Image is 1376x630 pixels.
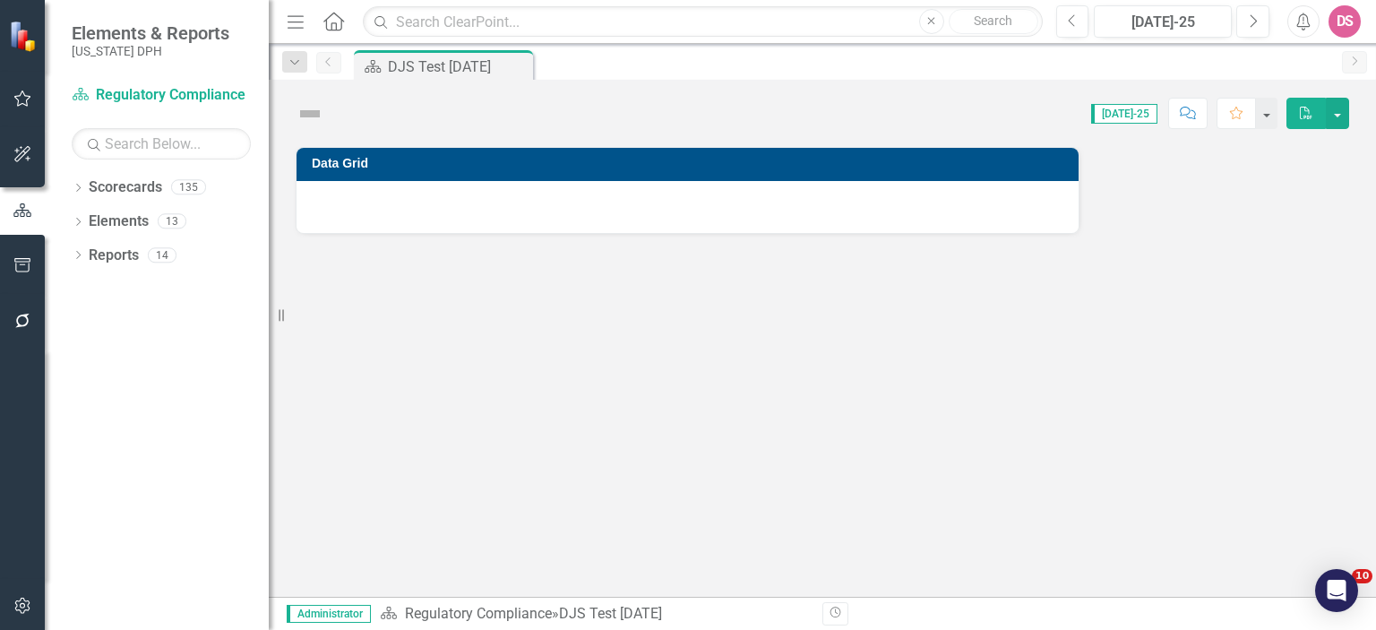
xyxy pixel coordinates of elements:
[72,85,251,106] a: Regulatory Compliance
[89,177,162,198] a: Scorecards
[1091,104,1157,124] span: [DATE]-25
[171,180,206,195] div: 135
[363,6,1042,38] input: Search ClearPoint...
[1352,569,1372,583] span: 10
[559,605,662,622] div: DJS Test [DATE]
[158,214,186,229] div: 13
[72,22,229,44] span: Elements & Reports
[1329,5,1361,38] button: DS
[1094,5,1232,38] button: [DATE]-25
[72,128,251,160] input: Search Below...
[974,13,1012,28] span: Search
[89,211,149,232] a: Elements
[1315,569,1358,612] div: Open Intercom Messenger
[72,44,229,58] small: [US_STATE] DPH
[9,21,40,52] img: ClearPoint Strategy
[405,605,552,622] a: Regulatory Compliance
[380,604,809,625] div: »
[312,157,1070,170] h3: Data Grid
[1100,12,1225,33] div: [DATE]-25
[148,247,176,263] div: 14
[287,605,371,623] span: Administrator
[296,99,324,128] img: Not Defined
[949,9,1038,34] button: Search
[388,56,529,78] div: DJS Test [DATE]
[89,246,139,266] a: Reports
